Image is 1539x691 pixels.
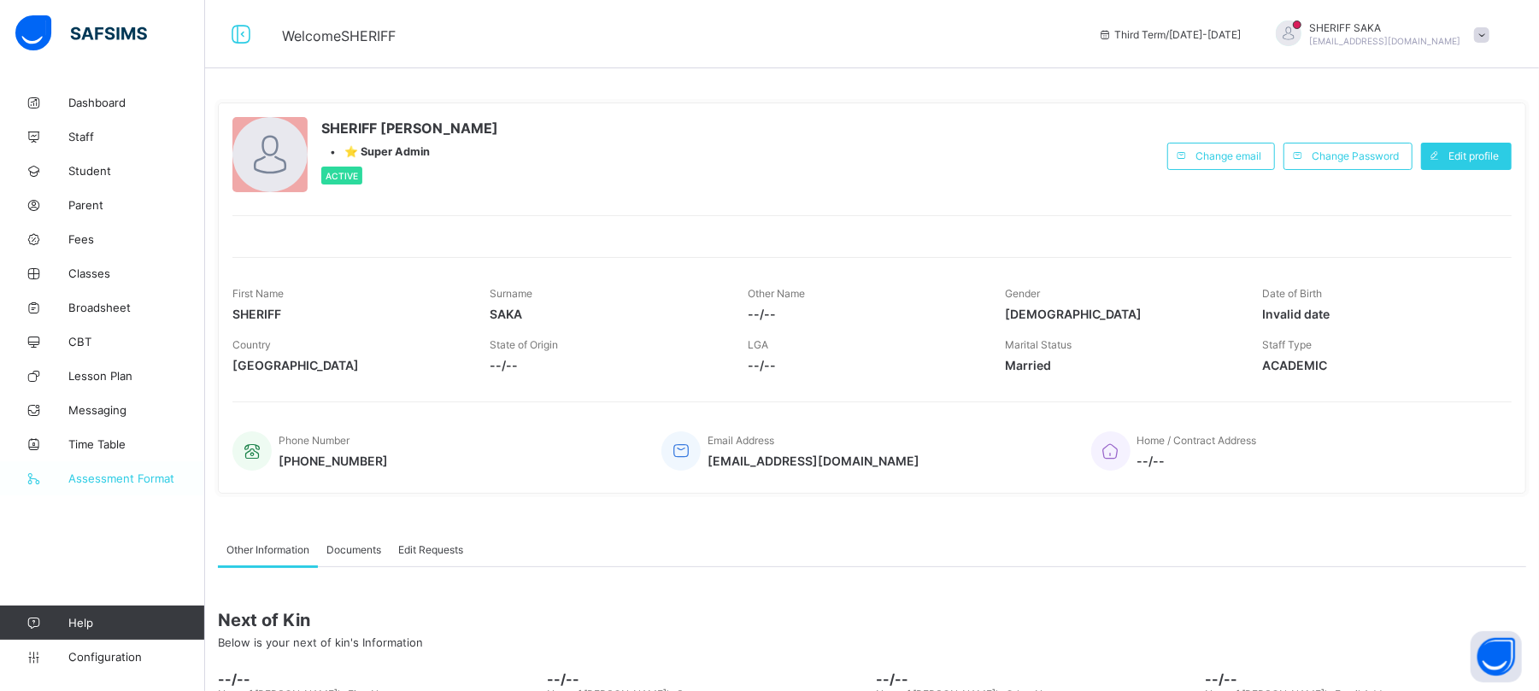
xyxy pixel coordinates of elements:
span: Parent [68,198,205,212]
span: [EMAIL_ADDRESS][DOMAIN_NAME] [1310,36,1461,46]
span: [PHONE_NUMBER] [279,454,388,468]
span: [EMAIL_ADDRESS][DOMAIN_NAME] [708,454,919,468]
span: Edit Requests [398,543,463,556]
span: LGA [748,338,768,351]
div: SHERIFFSAKA [1259,20,1498,49]
span: Lesson Plan [68,369,205,383]
span: Change email [1195,149,1261,162]
span: --/-- [748,358,979,372]
span: Configuration [68,650,204,664]
span: Next of Kin [218,610,1526,630]
span: --/-- [547,671,867,688]
span: CBT [68,335,205,348]
span: Phone Number [279,434,350,447]
span: --/-- [1206,671,1526,688]
span: SHERIFF [PERSON_NAME] [321,120,498,137]
span: Home / Contract Address [1137,434,1257,447]
span: Gender [1005,287,1040,300]
span: Student [68,164,205,178]
span: Broadsheet [68,301,205,314]
span: Messaging [68,403,205,417]
span: [DEMOGRAPHIC_DATA] [1005,307,1236,321]
span: --/-- [490,358,721,372]
span: State of Origin [490,338,558,351]
span: Marital Status [1005,338,1072,351]
span: Invalid date [1263,307,1495,321]
span: SHERIFF SAKA [1310,21,1461,34]
span: Other Name [748,287,805,300]
span: Edit profile [1448,149,1499,162]
span: --/-- [877,671,1197,688]
span: session/term information [1098,28,1242,41]
span: Change Password [1312,149,1399,162]
span: ⭐ Super Admin [344,145,430,158]
span: ACADEMIC [1263,358,1495,372]
span: Surname [490,287,532,300]
button: Open asap [1471,631,1522,682]
span: Married [1005,358,1236,372]
span: Time Table [68,437,205,451]
span: First Name [232,287,284,300]
span: Help [68,616,204,630]
span: Dashboard [68,96,205,109]
span: [GEOGRAPHIC_DATA] [232,358,464,372]
span: Assessment Format [68,471,205,485]
span: Email Address [708,434,774,447]
span: Staff [68,130,205,143]
span: Country [232,338,271,351]
span: Documents [326,543,381,556]
span: Date of Birth [1263,287,1323,300]
span: --/-- [1137,454,1257,468]
img: safsims [15,15,147,51]
span: Staff Type [1263,338,1313,351]
span: Fees [68,232,205,246]
span: SAKA [490,307,721,321]
span: Welcome SHERIFF [282,27,396,44]
span: SHERIFF [232,307,464,321]
span: --/-- [748,307,979,321]
span: Below is your next of kin's Information [218,635,423,649]
span: Other Information [226,543,309,556]
div: • [321,145,498,158]
span: Classes [68,266,205,280]
span: Active [326,171,358,181]
span: --/-- [218,671,538,688]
